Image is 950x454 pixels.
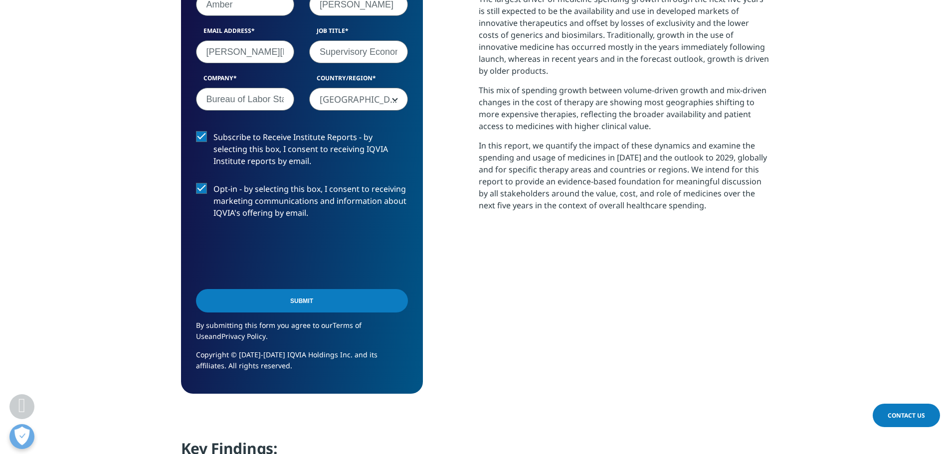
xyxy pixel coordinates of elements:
span: United States [310,88,407,111]
label: Company [196,74,295,88]
a: Privacy Policy [221,331,266,341]
label: Opt-in - by selecting this box, I consent to receiving marketing communications and information a... [196,183,408,224]
button: Open Preferences [9,424,34,449]
label: Subscribe to Receive Institute Reports - by selecting this box, I consent to receiving IQVIA Inst... [196,131,408,172]
input: Submit [196,289,408,312]
span: Contact Us [888,411,925,420]
label: Country/Region [309,74,408,88]
p: By submitting this form you agree to our and . [196,320,408,349]
span: United States [309,88,408,111]
label: Email Address [196,26,295,40]
p: In this report, we quantify the impact of these dynamics and examine the spending and usage of me... [479,140,769,219]
iframe: reCAPTCHA [196,235,348,274]
p: This mix of spending growth between volume-driven growth and mix-driven changes in the cost of th... [479,84,769,140]
a: Contact Us [873,404,940,427]
label: Job Title [309,26,408,40]
p: Copyright © [DATE]-[DATE] IQVIA Holdings Inc. and its affiliates. All rights reserved. [196,349,408,379]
